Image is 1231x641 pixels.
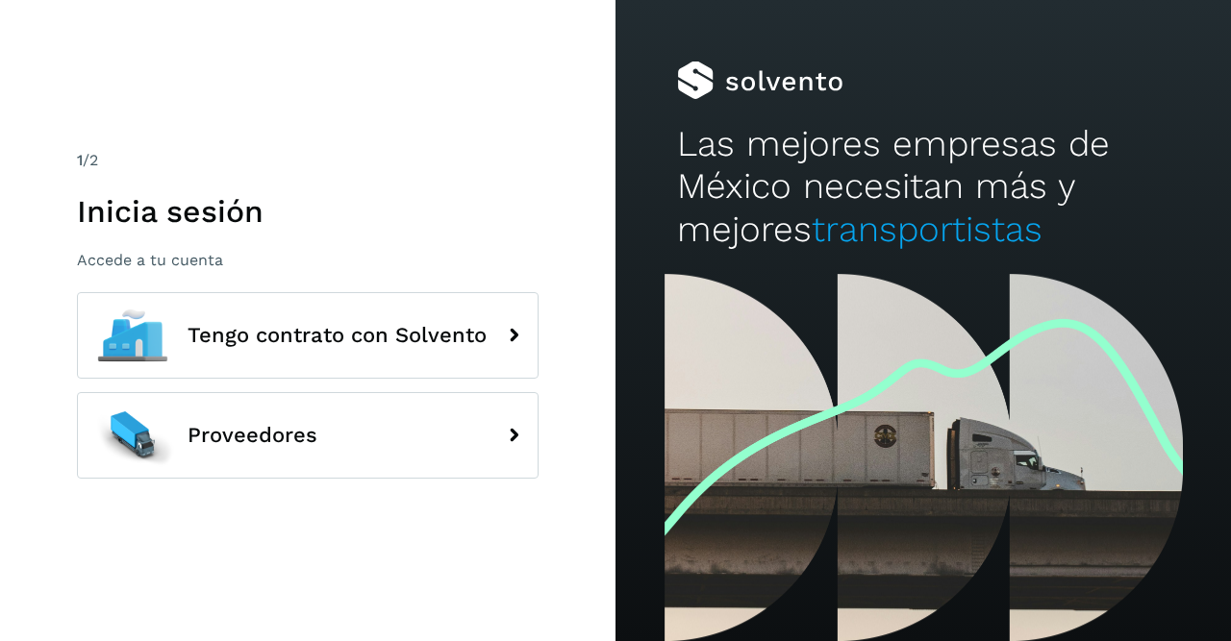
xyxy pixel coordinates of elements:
[77,151,83,169] span: 1
[188,324,487,347] span: Tengo contrato con Solvento
[188,424,317,447] span: Proveedores
[77,392,539,479] button: Proveedores
[77,292,539,379] button: Tengo contrato con Solvento
[812,209,1043,250] span: transportistas
[77,251,539,269] p: Accede a tu cuenta
[677,123,1169,251] h2: Las mejores empresas de México necesitan más y mejores
[77,149,539,172] div: /2
[77,193,539,230] h1: Inicia sesión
